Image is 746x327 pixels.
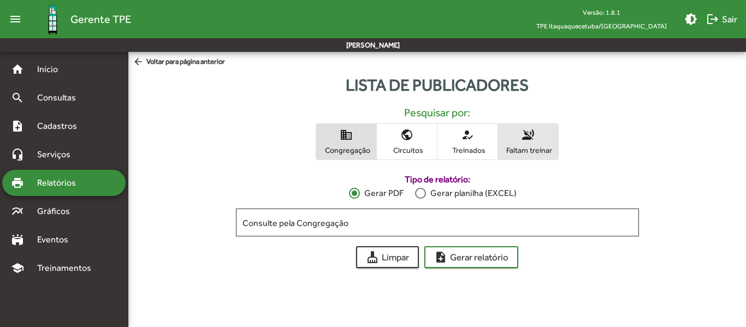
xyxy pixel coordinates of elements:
[360,187,404,200] div: Gerar PDF
[31,176,90,189] span: Relatórios
[11,120,24,133] mat-icon: note_add
[128,73,746,97] div: Lista de publicadores
[434,247,508,267] span: Gerar relatório
[133,56,146,68] mat-icon: arrow_back
[31,120,91,133] span: Cadastros
[31,205,85,218] span: Gráficos
[11,261,24,275] mat-icon: school
[706,13,719,26] mat-icon: logout
[4,8,26,30] mat-icon: menu
[380,145,434,155] span: Circuitos
[11,91,24,104] mat-icon: search
[31,261,104,275] span: Treinamentos
[319,145,374,155] span: Congregação
[366,251,379,264] mat-icon: cleaning_services
[434,251,447,264] mat-icon: note_add
[366,247,409,267] span: Limpar
[70,10,131,28] span: Gerente TPE
[522,128,535,141] mat-icon: voice_over_off
[31,233,83,246] span: Eventos
[31,63,74,76] span: Início
[11,148,24,161] mat-icon: headset_mic
[424,246,518,268] button: Gerar relatório
[437,124,498,159] button: Treinados
[426,187,517,200] div: Gerar planilha (EXCEL)
[133,56,225,68] span: Voltar para página anterior
[340,128,353,141] mat-icon: domain
[528,19,676,33] span: TPE Itaquaquecetuba/[GEOGRAPHIC_DATA]
[11,63,24,76] mat-icon: home
[400,128,413,141] mat-icon: public
[684,13,697,26] mat-icon: brightness_medium
[26,2,131,37] a: Gerente TPE
[236,173,639,186] label: Tipo de relatório:
[706,9,737,29] span: Sair
[11,233,24,246] mat-icon: stadium
[528,5,676,19] div: Versão: 1.8.1
[501,145,555,155] span: Faltam treinar
[498,124,558,159] button: Faltam treinar
[11,176,24,189] mat-icon: print
[461,128,474,141] mat-icon: how_to_reg
[31,148,85,161] span: Serviços
[31,91,90,104] span: Consultas
[377,124,437,159] button: Circuitos
[440,145,495,155] span: Treinados
[11,205,24,218] mat-icon: multiline_chart
[35,2,70,37] img: Logo
[316,124,376,159] button: Congregação
[702,9,742,29] button: Sair
[137,106,737,119] h5: Pesquisar por:
[356,246,419,268] button: Limpar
